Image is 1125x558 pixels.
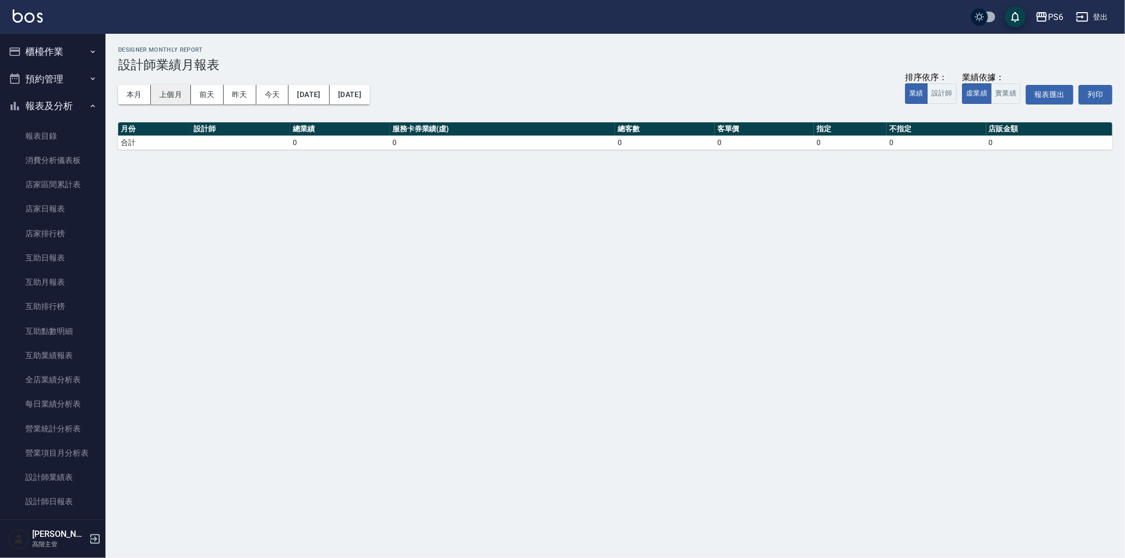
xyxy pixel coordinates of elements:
[4,319,101,343] a: 互助點數明細
[191,85,224,104] button: 前天
[118,136,191,149] td: 合計
[390,122,615,136] th: 服務卡券業績(虛)
[962,72,1021,83] div: 業績依據：
[962,83,992,104] button: 虛業績
[4,65,101,93] button: 預約管理
[256,85,289,104] button: 今天
[4,441,101,465] a: 營業項目月分析表
[390,136,615,149] td: 0
[32,529,86,540] h5: [PERSON_NAME]
[1079,85,1112,104] button: 列印
[4,294,101,319] a: 互助排行榜
[289,85,329,104] button: [DATE]
[4,222,101,246] a: 店家排行榜
[814,136,887,149] td: 0
[4,38,101,65] button: 櫃檯作業
[8,528,30,550] img: Person
[905,72,957,83] div: 排序依序：
[986,136,1112,149] td: 0
[118,122,1112,150] table: a dense table
[905,83,928,104] button: 業績
[887,136,986,149] td: 0
[4,124,101,148] a: 報表目錄
[887,122,986,136] th: 不指定
[927,83,957,104] button: 設計師
[1031,6,1068,28] button: PS6
[986,122,1112,136] th: 店販金額
[4,392,101,416] a: 每日業績分析表
[4,172,101,197] a: 店家區間累計表
[32,540,86,549] p: 高階主管
[224,85,256,104] button: 昨天
[814,122,887,136] th: 指定
[4,514,101,538] a: 設計師業績分析表
[118,122,191,136] th: 月份
[4,270,101,294] a: 互助月報表
[151,85,191,104] button: 上個月
[4,246,101,270] a: 互助日報表
[4,368,101,392] a: 全店業績分析表
[4,197,101,221] a: 店家日報表
[715,136,814,149] td: 0
[1026,85,1073,104] button: 報表匯出
[118,57,1112,72] h3: 設計師業績月報表
[4,92,101,120] button: 報表及分析
[715,122,814,136] th: 客單價
[4,148,101,172] a: 消費分析儀表板
[191,122,291,136] th: 設計師
[615,136,715,149] td: 0
[1005,6,1026,27] button: save
[1072,7,1112,27] button: 登出
[330,85,370,104] button: [DATE]
[4,417,101,441] a: 營業統計分析表
[290,122,390,136] th: 總業績
[615,122,715,136] th: 總客數
[4,343,101,368] a: 互助業績報表
[118,46,1112,53] h2: Designer Monthly Report
[1048,11,1063,24] div: PS6
[290,136,390,149] td: 0
[991,83,1021,104] button: 實業績
[4,465,101,489] a: 設計師業績表
[4,489,101,514] a: 設計師日報表
[13,9,43,23] img: Logo
[118,85,151,104] button: 本月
